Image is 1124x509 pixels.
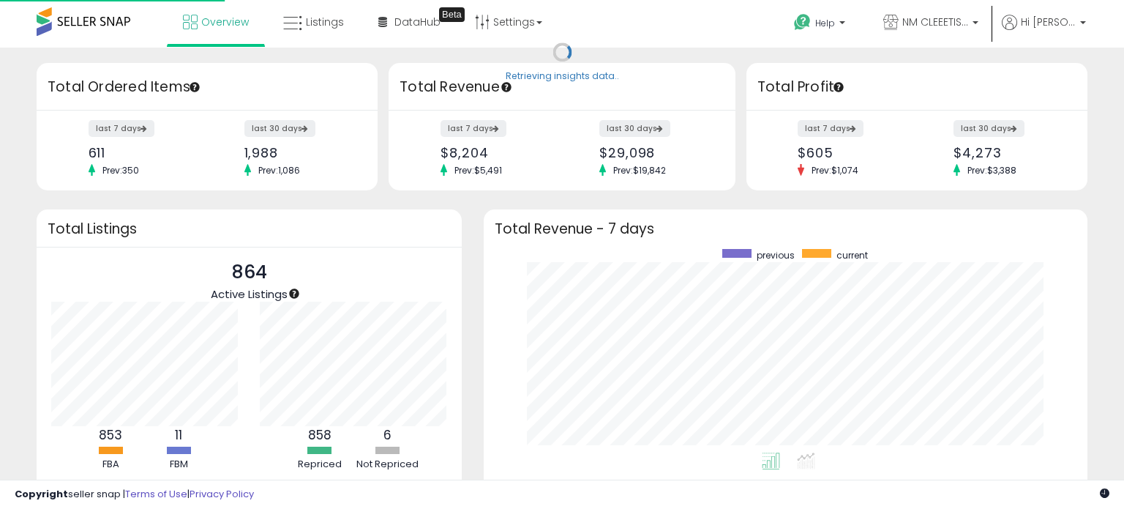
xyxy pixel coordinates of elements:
[355,458,421,472] div: Not Repriced
[960,164,1024,177] span: Prev: $3,388
[288,287,301,300] div: Tooltip anchor
[599,120,670,137] label: last 30 days
[599,145,710,160] div: $29,098
[782,2,860,48] a: Help
[125,487,187,501] a: Terms of Use
[48,223,451,234] h3: Total Listings
[244,145,353,160] div: 1,988
[441,145,551,160] div: $8,204
[95,164,146,177] span: Prev: 350
[306,15,344,29] span: Listings
[383,426,391,444] b: 6
[757,77,1076,97] h3: Total Profit
[89,120,154,137] label: last 7 days
[394,15,441,29] span: DataHub
[495,223,1076,234] h3: Total Revenue - 7 days
[500,81,513,94] div: Tooltip anchor
[447,164,509,177] span: Prev: $5,491
[78,458,143,472] div: FBA
[804,164,866,177] span: Prev: $1,074
[953,145,1062,160] div: $4,273
[757,249,795,261] span: previous
[15,488,254,502] div: seller snap | |
[15,487,68,501] strong: Copyright
[400,77,724,97] h3: Total Revenue
[836,249,868,261] span: current
[175,426,182,444] b: 11
[832,81,845,94] div: Tooltip anchor
[798,120,863,137] label: last 7 days
[815,17,835,29] span: Help
[211,259,288,286] p: 864
[308,426,331,444] b: 858
[506,70,619,83] div: Retrieving insights data..
[251,164,307,177] span: Prev: 1,086
[89,145,197,160] div: 611
[441,120,506,137] label: last 7 days
[99,426,122,444] b: 853
[188,81,201,94] div: Tooltip anchor
[1002,15,1086,48] a: Hi [PERSON_NAME]
[793,13,812,31] i: Get Help
[287,458,353,472] div: Repriced
[48,77,367,97] h3: Total Ordered Items
[798,145,906,160] div: $605
[902,15,968,29] span: NM CLEEETIS LLC
[1021,15,1076,29] span: Hi [PERSON_NAME]
[439,7,465,22] div: Tooltip anchor
[244,120,315,137] label: last 30 days
[146,458,211,472] div: FBM
[190,487,254,501] a: Privacy Policy
[953,120,1024,137] label: last 30 days
[606,164,673,177] span: Prev: $19,842
[211,286,288,302] span: Active Listings
[201,15,249,29] span: Overview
